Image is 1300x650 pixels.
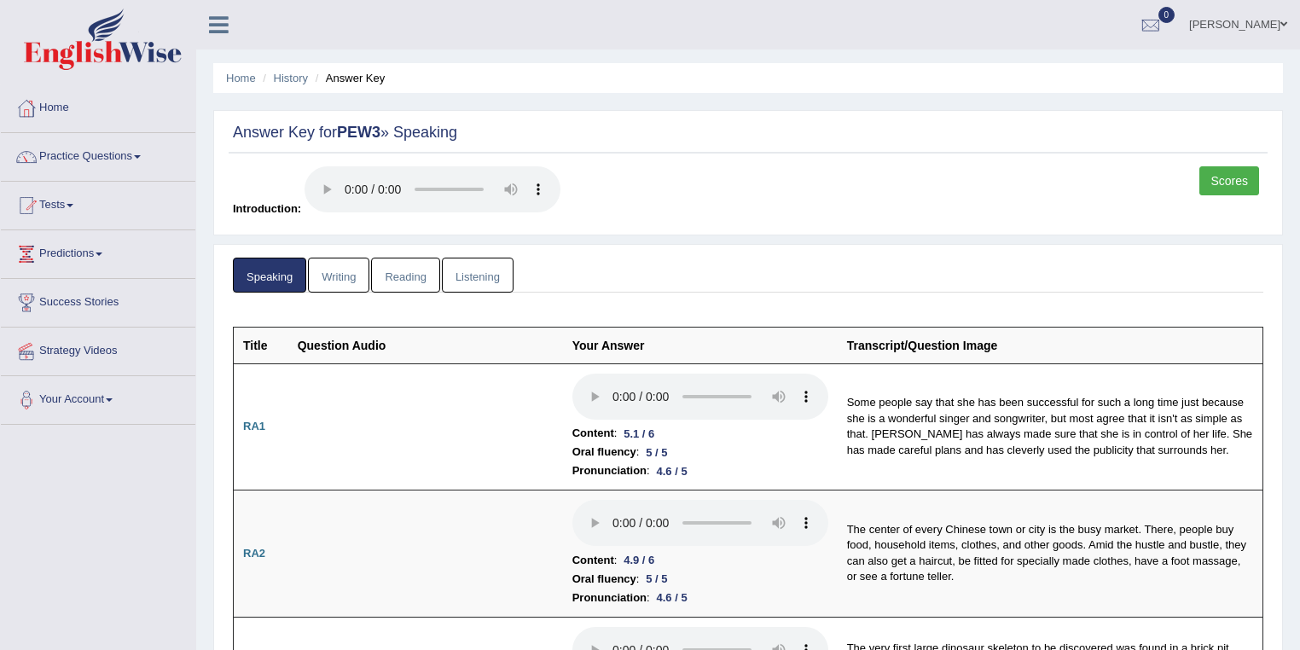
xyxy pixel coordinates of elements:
td: Some people say that she has been successful for such a long time just because she is a wonderful... [838,363,1263,490]
span: 0 [1158,7,1175,23]
span: Introduction: [233,202,301,215]
b: Oral fluency [572,443,636,461]
a: Speaking [233,258,306,293]
a: Reading [371,258,439,293]
li: : [572,551,828,570]
a: Practice Questions [1,133,195,176]
a: Success Stories [1,279,195,322]
li: : [572,443,828,461]
div: 4.6 / 5 [650,589,694,606]
div: 4.9 / 6 [617,551,661,569]
div: 4.6 / 5 [650,462,694,480]
th: Question Audio [288,327,563,363]
strong: PEW3 [337,124,380,141]
b: Pronunciation [572,589,647,607]
a: Writing [308,258,369,293]
b: RA1 [243,420,265,432]
div: 5 / 5 [639,570,674,588]
b: RA2 [243,547,265,560]
a: Listening [442,258,514,293]
a: Tests [1,182,195,224]
li: : [572,461,828,480]
li: : [572,570,828,589]
a: Strategy Videos [1,328,195,370]
div: 5 / 5 [639,444,674,461]
li: : [572,589,828,607]
a: History [274,72,308,84]
th: Title [234,327,288,363]
th: Transcript/Question Image [838,327,1263,363]
div: 5.1 / 6 [617,425,661,443]
a: Predictions [1,230,195,273]
a: Home [1,84,195,127]
a: Scores [1199,166,1259,195]
a: Your Account [1,376,195,419]
b: Content [572,551,614,570]
b: Oral fluency [572,570,636,589]
a: Home [226,72,256,84]
li: Answer Key [311,70,386,86]
h2: Answer Key for » Speaking [233,125,1263,142]
b: Content [572,424,614,443]
td: The center of every Chinese town or city is the busy market. There, people buy food, household it... [838,490,1263,618]
b: Pronunciation [572,461,647,480]
li: : [572,424,828,443]
th: Your Answer [563,327,838,363]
